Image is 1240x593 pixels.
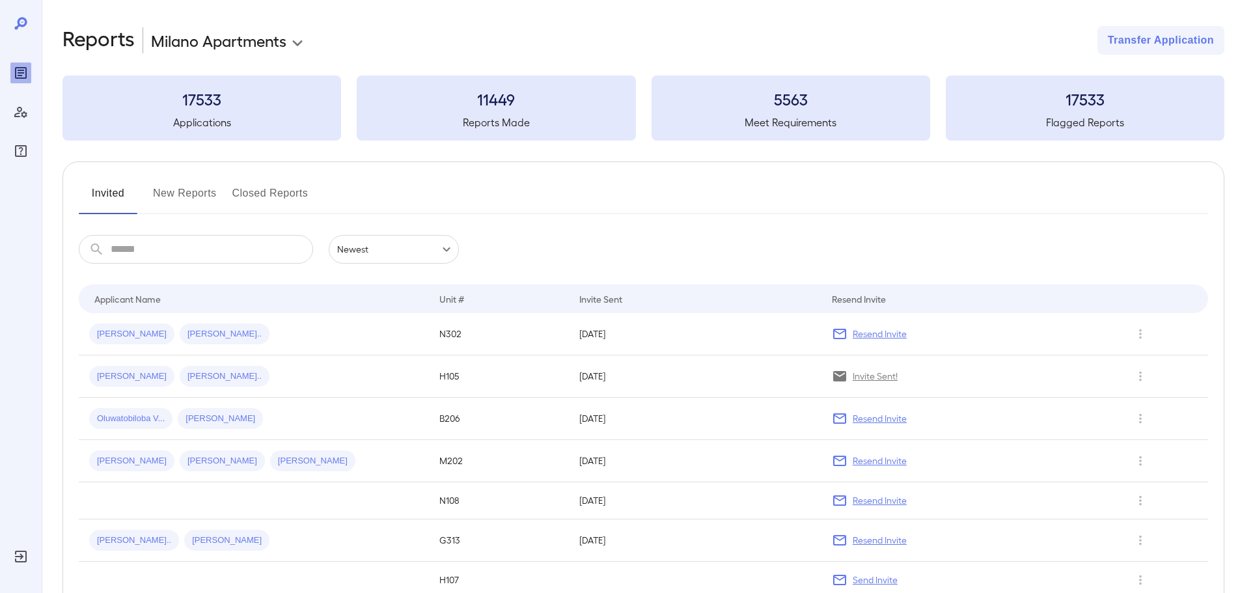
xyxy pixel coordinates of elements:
[1130,324,1151,344] button: Row Actions
[569,482,821,519] td: [DATE]
[853,454,907,467] p: Resend Invite
[569,313,821,355] td: [DATE]
[151,30,286,51] p: Milano Apartments
[1130,366,1151,387] button: Row Actions
[429,440,569,482] td: M202
[569,519,821,562] td: [DATE]
[1097,26,1224,55] button: Transfer Application
[652,89,930,109] h3: 5563
[89,455,174,467] span: [PERSON_NAME]
[429,355,569,398] td: H105
[1130,450,1151,471] button: Row Actions
[439,291,464,307] div: Unit #
[429,313,569,355] td: N302
[89,370,174,383] span: [PERSON_NAME]
[62,26,135,55] h2: Reports
[946,89,1224,109] h3: 17533
[357,89,635,109] h3: 11449
[329,235,459,264] div: Newest
[1130,490,1151,511] button: Row Actions
[62,89,341,109] h3: 17533
[62,76,1224,141] summary: 17533Applications11449Reports Made5563Meet Requirements17533Flagged Reports
[832,291,886,307] div: Resend Invite
[853,534,907,547] p: Resend Invite
[853,494,907,507] p: Resend Invite
[178,413,263,425] span: [PERSON_NAME]
[184,534,269,547] span: [PERSON_NAME]
[153,183,217,214] button: New Reports
[89,328,174,340] span: [PERSON_NAME]
[89,534,179,547] span: [PERSON_NAME]..
[579,291,622,307] div: Invite Sent
[853,370,898,383] p: Invite Sent!
[10,546,31,567] div: Log Out
[1130,530,1151,551] button: Row Actions
[232,183,309,214] button: Closed Reports
[10,62,31,83] div: Reports
[853,412,907,425] p: Resend Invite
[429,482,569,519] td: N108
[569,355,821,398] td: [DATE]
[180,455,265,467] span: [PERSON_NAME]
[853,327,907,340] p: Resend Invite
[946,115,1224,130] h5: Flagged Reports
[429,519,569,562] td: G313
[79,183,137,214] button: Invited
[10,102,31,122] div: Manage Users
[180,370,269,383] span: [PERSON_NAME]..
[270,455,355,467] span: [PERSON_NAME]
[652,115,930,130] h5: Meet Requirements
[1130,570,1151,590] button: Row Actions
[853,573,898,586] p: Send Invite
[357,115,635,130] h5: Reports Made
[1130,408,1151,429] button: Row Actions
[62,115,341,130] h5: Applications
[89,413,172,425] span: Oluwatobiloba V...
[94,291,161,307] div: Applicant Name
[429,398,569,440] td: B206
[180,328,269,340] span: [PERSON_NAME]..
[569,440,821,482] td: [DATE]
[569,398,821,440] td: [DATE]
[10,141,31,161] div: FAQ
